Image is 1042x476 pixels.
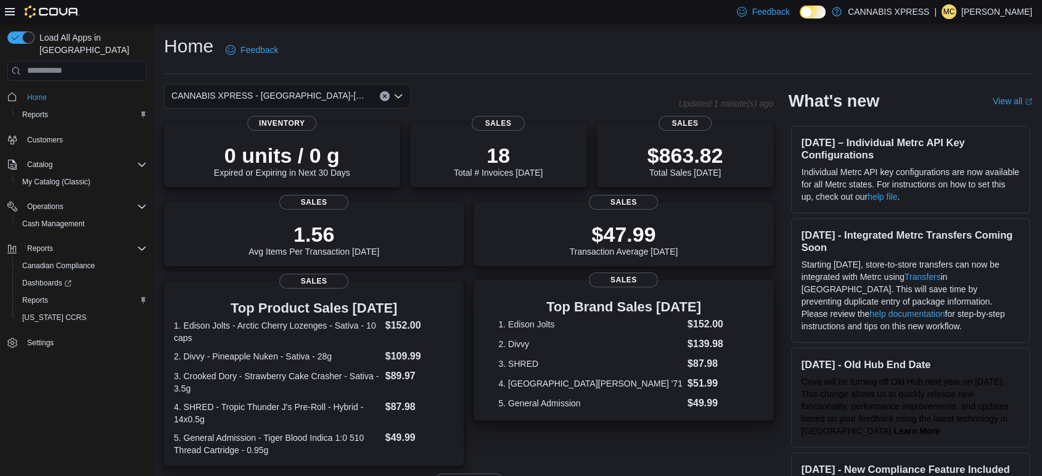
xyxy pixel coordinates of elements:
nav: Complex example [7,83,147,384]
span: Reports [22,110,48,120]
span: Sales [589,273,658,287]
img: Cova [25,6,80,18]
p: CANNABIS XPRESS [848,4,929,19]
dt: 3. SHRED [498,358,683,370]
dd: $152.00 [687,317,749,332]
span: Canadian Compliance [17,258,147,273]
p: Starting [DATE], store-to-store transfers can now be integrated with Metrc using in [GEOGRAPHIC_D... [802,258,1019,332]
dt: 2. Divvy [498,338,683,350]
dt: 2. Divvy - Pineapple Nuken - Sativa - 28g [174,350,380,363]
span: Inventory [247,116,316,131]
span: Home [27,92,47,102]
dd: $87.98 [687,356,749,371]
p: | [934,4,937,19]
dd: $139.98 [687,337,749,351]
div: Melanie Crowley [941,4,956,19]
button: Canadian Compliance [12,257,152,274]
span: Cova will be turning off Old Hub next year on [DATE]. This change allows us to quickly release ne... [802,377,1009,436]
span: Canadian Compliance [22,261,95,271]
button: My Catalog (Classic) [12,173,152,191]
button: Operations [2,198,152,215]
span: Feedback [752,6,789,18]
a: Home [22,90,52,105]
span: Cash Management [22,219,84,229]
p: $863.82 [647,143,723,168]
a: Learn More [893,426,940,436]
a: Settings [22,335,59,350]
span: Settings [27,338,54,348]
span: Reports [22,241,147,256]
a: Dashboards [17,276,76,290]
p: [PERSON_NAME] [961,4,1032,19]
input: Dark Mode [800,6,826,18]
p: 0 units / 0 g [214,143,350,168]
button: Clear input [380,91,390,101]
dt: 1. Edison Jolts - Arctic Cherry Lozenges - Sativa - 10 caps [174,319,380,344]
span: Home [22,89,147,105]
dd: $49.99 [385,430,454,445]
div: Expired or Expiring in Next 30 Days [214,143,350,178]
dd: $109.99 [385,349,454,364]
span: Dashboards [22,278,72,288]
span: Dashboards [17,276,147,290]
span: Settings [22,335,147,350]
span: Sales [472,116,525,131]
button: Reports [12,106,152,123]
span: Washington CCRS [17,310,147,325]
dd: $152.00 [385,318,454,333]
a: Feedback [221,38,283,62]
span: Sales [589,195,658,210]
dt: 4. SHRED - Tropic Thunder J's Pre-Roll - Hybrid - 14x0.5g [174,401,380,425]
span: Reports [27,244,53,253]
dt: 4. [GEOGRAPHIC_DATA][PERSON_NAME] '71 [498,377,683,390]
span: MC [943,4,955,19]
button: Reports [12,292,152,309]
span: Operations [27,202,64,211]
button: Customers [2,131,152,149]
a: Customers [22,133,68,147]
a: Canadian Compliance [17,258,100,273]
button: Settings [2,334,152,351]
span: Operations [22,199,147,214]
button: Reports [22,241,58,256]
dt: 1. Edison Jolts [498,318,683,330]
span: Feedback [240,44,278,56]
h3: Top Brand Sales [DATE] [498,300,749,314]
span: Reports [17,293,147,308]
dd: $87.98 [385,400,454,414]
p: Individual Metrc API key configurations are now available for all Metrc states. For instructions ... [802,166,1019,203]
dd: $89.97 [385,369,454,384]
span: [US_STATE] CCRS [22,313,86,322]
h3: [DATE] - Integrated Metrc Transfers Coming Soon [802,229,1019,253]
p: 18 [454,143,543,168]
a: Dashboards [12,274,152,292]
p: Updated 1 minute(s) ago [678,99,773,109]
span: Reports [22,295,48,305]
span: Customers [27,135,63,145]
button: Home [2,88,152,106]
button: Open list of options [393,91,403,101]
span: Cash Management [17,216,147,231]
span: Reports [17,107,147,122]
span: Load All Apps in [GEOGRAPHIC_DATA] [35,31,147,56]
h3: Top Product Sales [DATE] [174,301,454,316]
a: Transfers [905,272,941,282]
button: Cash Management [12,215,152,232]
span: Sales [279,274,348,289]
span: CANNABIS XPRESS - [GEOGRAPHIC_DATA]-[GEOGRAPHIC_DATA] ([GEOGRAPHIC_DATA]) [171,88,367,103]
a: [US_STATE] CCRS [17,310,91,325]
h3: [DATE] - Old Hub End Date [802,358,1019,371]
button: Reports [2,240,152,257]
p: $47.99 [570,222,678,247]
a: Reports [17,293,53,308]
p: 1.56 [248,222,379,247]
svg: External link [1025,98,1032,105]
a: View allExternal link [993,96,1032,106]
a: Cash Management [17,216,89,231]
button: Catalog [2,156,152,173]
dt: 5. General Admission - Tiger Blood Indica 1:0 510 Thread Cartridge - 0.95g [174,432,380,456]
div: Avg Items Per Transaction [DATE] [248,222,379,256]
span: Customers [22,132,147,147]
